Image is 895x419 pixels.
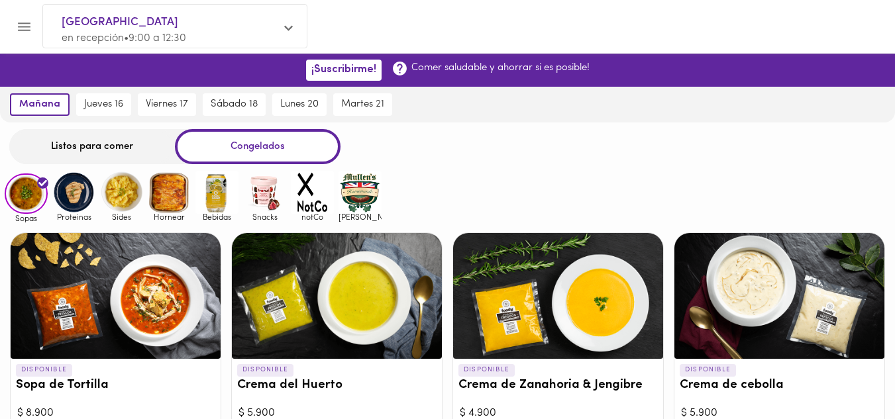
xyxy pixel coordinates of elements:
div: Crema del Huerto [232,233,442,359]
button: jueves 16 [76,93,131,116]
div: Sopa de Tortilla [11,233,221,359]
img: Sopas [5,173,48,214]
button: lunes 20 [272,93,327,116]
span: lunes 20 [280,99,319,111]
div: Crema de Zanahoria & Jengibre [453,233,663,359]
span: sábado 18 [211,99,258,111]
img: Bebidas [195,171,238,214]
button: martes 21 [333,93,392,116]
span: Snacks [243,212,286,221]
img: Hornear [148,171,191,214]
img: Snacks [243,171,286,214]
p: DISPONIBLE [16,364,72,376]
span: en recepción • 9:00 a 12:30 [62,33,186,44]
span: Proteinas [52,212,95,221]
button: mañana [10,93,70,116]
button: Menu [8,11,40,43]
p: DISPONIBLE [680,364,736,376]
div: Crema de cebolla [674,233,884,359]
img: mullens [339,171,382,214]
span: martes 21 [341,99,384,111]
div: Congelados [175,129,341,164]
p: DISPONIBLE [237,364,293,376]
span: Bebidas [195,212,238,221]
span: notCo [291,212,334,221]
span: ¡Suscribirme! [311,64,376,76]
button: viernes 17 [138,93,196,116]
span: Hornear [148,212,191,221]
button: sábado 18 [203,93,266,116]
h3: Sopa de Tortilla [16,379,215,393]
p: Comer saludable y ahorrar si es posible! [411,61,590,75]
span: Sopas [5,214,48,222]
h3: Crema del Huerto [237,379,437,393]
h3: Crema de Zanahoria & Jengibre [458,379,658,393]
span: jueves 16 [84,99,123,111]
h3: Crema de cebolla [680,379,879,393]
img: Proteinas [52,171,95,214]
img: notCo [291,171,334,214]
span: Sides [100,212,143,221]
span: viernes 17 [146,99,188,111]
button: ¡Suscribirme! [306,60,382,80]
div: Listos para comer [9,129,175,164]
span: [GEOGRAPHIC_DATA] [62,14,275,31]
span: [PERSON_NAME] [339,212,382,221]
span: mañana [19,99,60,111]
p: DISPONIBLE [458,364,515,376]
img: Sides [100,171,143,214]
